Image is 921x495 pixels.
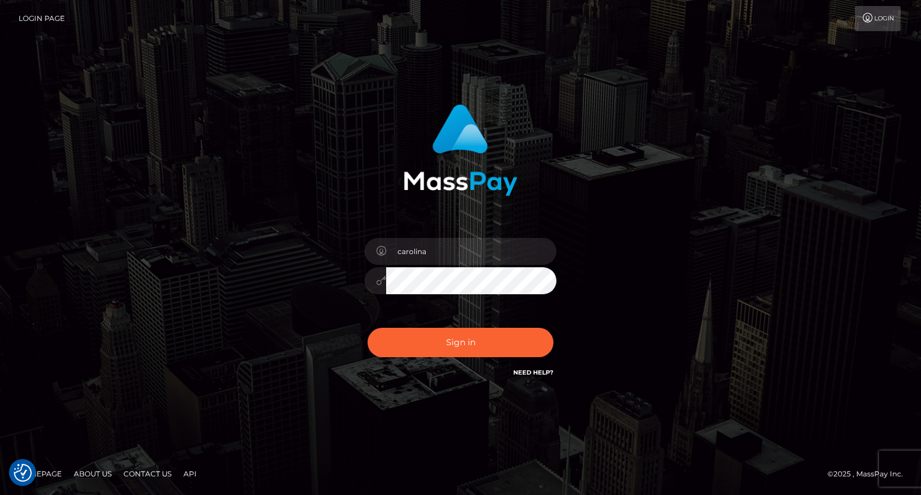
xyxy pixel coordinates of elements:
a: Login [855,6,901,31]
input: Username... [386,238,556,265]
a: About Us [69,464,116,483]
img: MassPay Login [404,104,517,196]
img: Revisit consent button [14,464,32,482]
a: Contact Us [119,464,176,483]
a: API [179,464,201,483]
a: Homepage [13,464,67,483]
a: Login Page [19,6,65,31]
a: Need Help? [513,369,553,376]
button: Sign in [368,328,553,357]
div: © 2025 , MassPay Inc. [827,467,912,481]
button: Consent Preferences [14,464,32,482]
